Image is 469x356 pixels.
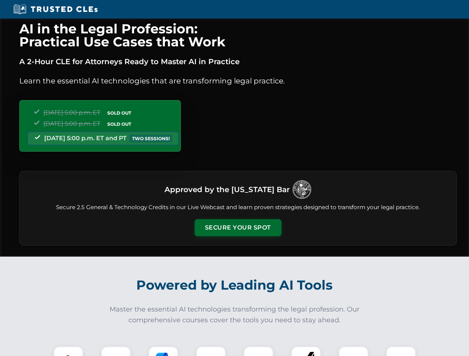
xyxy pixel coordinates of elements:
p: Learn the essential AI technologies that are transforming legal practice. [19,75,457,87]
span: [DATE] 5:00 p.m. ET [43,109,100,116]
p: Master the essential AI technologies transforming the legal profession. Our comprehensive courses... [105,304,365,326]
span: SOLD OUT [105,109,134,117]
span: SOLD OUT [105,120,134,128]
h3: Approved by the [US_STATE] Bar [165,183,290,196]
h2: Powered by Leading AI Tools [29,272,440,298]
h1: AI in the Legal Profession: Practical Use Cases that Work [19,22,457,48]
button: Secure Your Spot [195,219,281,236]
img: Trusted CLEs [11,4,100,15]
span: [DATE] 5:00 p.m. ET [43,120,100,127]
img: Logo [293,180,311,199]
p: Secure 2.5 General & Technology Credits in our Live Webcast and learn proven strategies designed ... [29,203,447,212]
p: A 2-Hour CLE for Attorneys Ready to Master AI in Practice [19,56,457,67]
